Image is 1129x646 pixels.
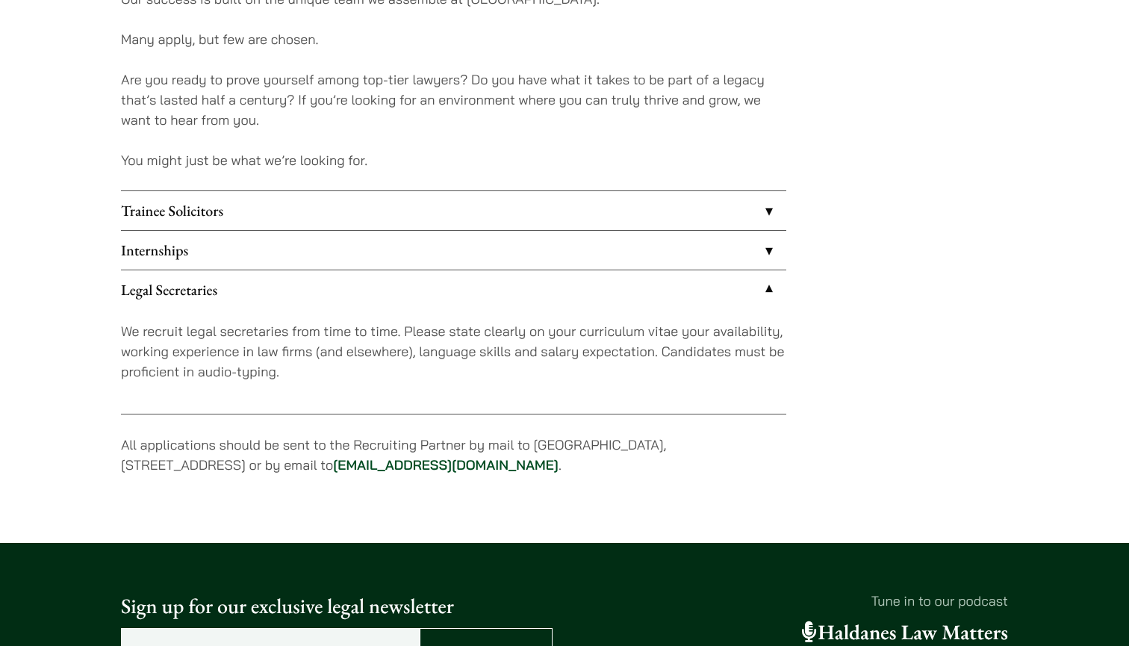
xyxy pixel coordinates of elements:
[121,309,786,414] div: Legal Secretaries
[802,619,1008,646] a: Haldanes Law Matters
[121,435,786,475] p: All applications should be sent to the Recruiting Partner by mail to [GEOGRAPHIC_DATA], [STREET_A...
[121,591,553,622] p: Sign up for our exclusive legal newsletter
[121,321,786,382] p: We recruit legal secretaries from time to time. Please state clearly on your curriculum vitae you...
[576,591,1008,611] p: Tune in to our podcast
[121,270,786,309] a: Legal Secretaries
[121,150,786,170] p: You might just be what we’re looking for.
[121,231,786,270] a: Internships
[121,191,786,230] a: Trainee Solicitors
[121,69,786,130] p: Are you ready to prove yourself among top-tier lawyers? Do you have what it takes to be part of a...
[333,456,559,473] a: [EMAIL_ADDRESS][DOMAIN_NAME]
[121,29,786,49] p: Many apply, but few are chosen.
